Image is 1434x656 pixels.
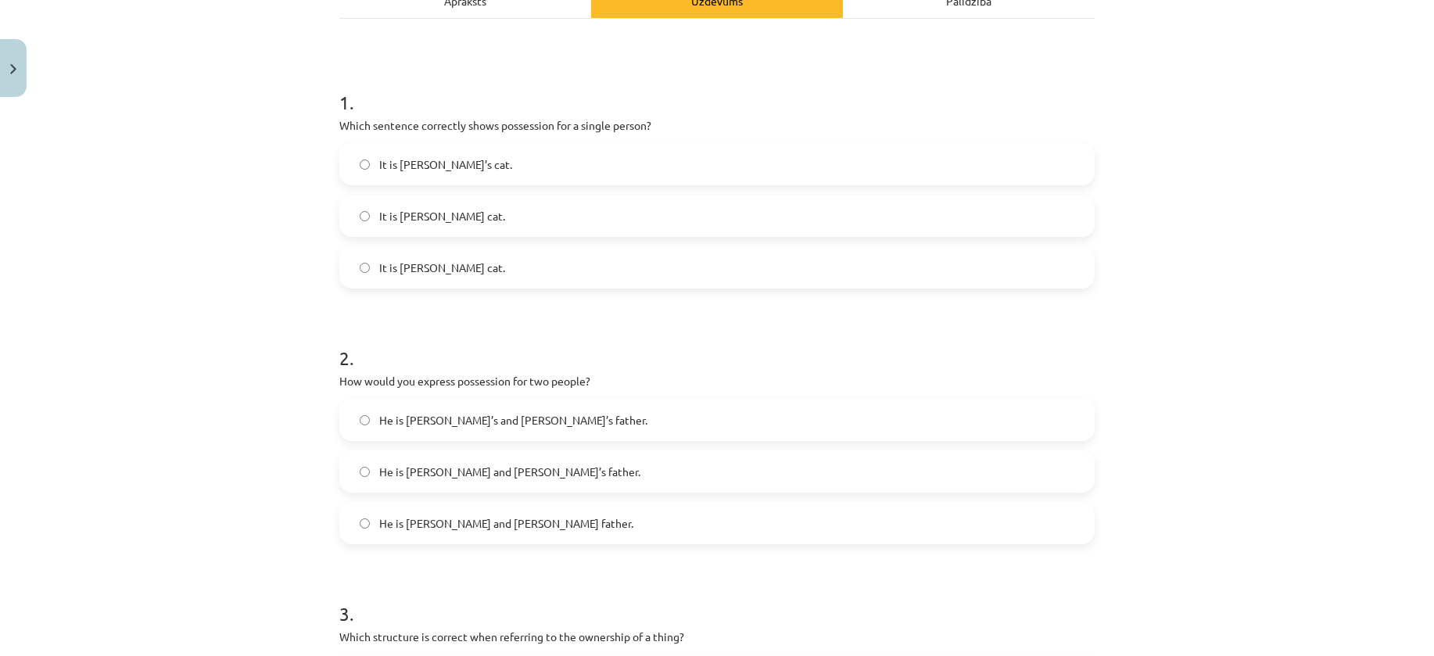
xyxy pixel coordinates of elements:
input: It is [PERSON_NAME] cat. [360,211,370,221]
span: It is [PERSON_NAME]’s cat. [379,156,512,173]
h1: 1 . [339,64,1095,113]
input: He is [PERSON_NAME]’s and [PERSON_NAME]’s father. [360,415,370,425]
h1: 3 . [339,575,1095,624]
input: He is [PERSON_NAME] and [PERSON_NAME]’s father. [360,467,370,477]
input: It is [PERSON_NAME]’s cat. [360,160,370,170]
p: Which sentence correctly shows possession for a single person? [339,117,1095,134]
span: He is [PERSON_NAME] and [PERSON_NAME]’s father. [379,464,640,480]
span: It is [PERSON_NAME] cat. [379,260,505,276]
h1: 2 . [339,320,1095,368]
img: icon-close-lesson-0947bae3869378f0d4975bcd49f059093ad1ed9edebbc8119c70593378902aed.svg [10,64,16,74]
input: He is [PERSON_NAME] and [PERSON_NAME] father. [360,518,370,529]
p: Which structure is correct when referring to the ownership of a thing? [339,629,1095,645]
span: It is [PERSON_NAME] cat. [379,208,505,224]
span: He is [PERSON_NAME]’s and [PERSON_NAME]’s father. [379,412,647,428]
p: How would you express possession for two people? [339,373,1095,389]
span: He is [PERSON_NAME] and [PERSON_NAME] father. [379,515,633,532]
input: It is [PERSON_NAME] cat. [360,263,370,273]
